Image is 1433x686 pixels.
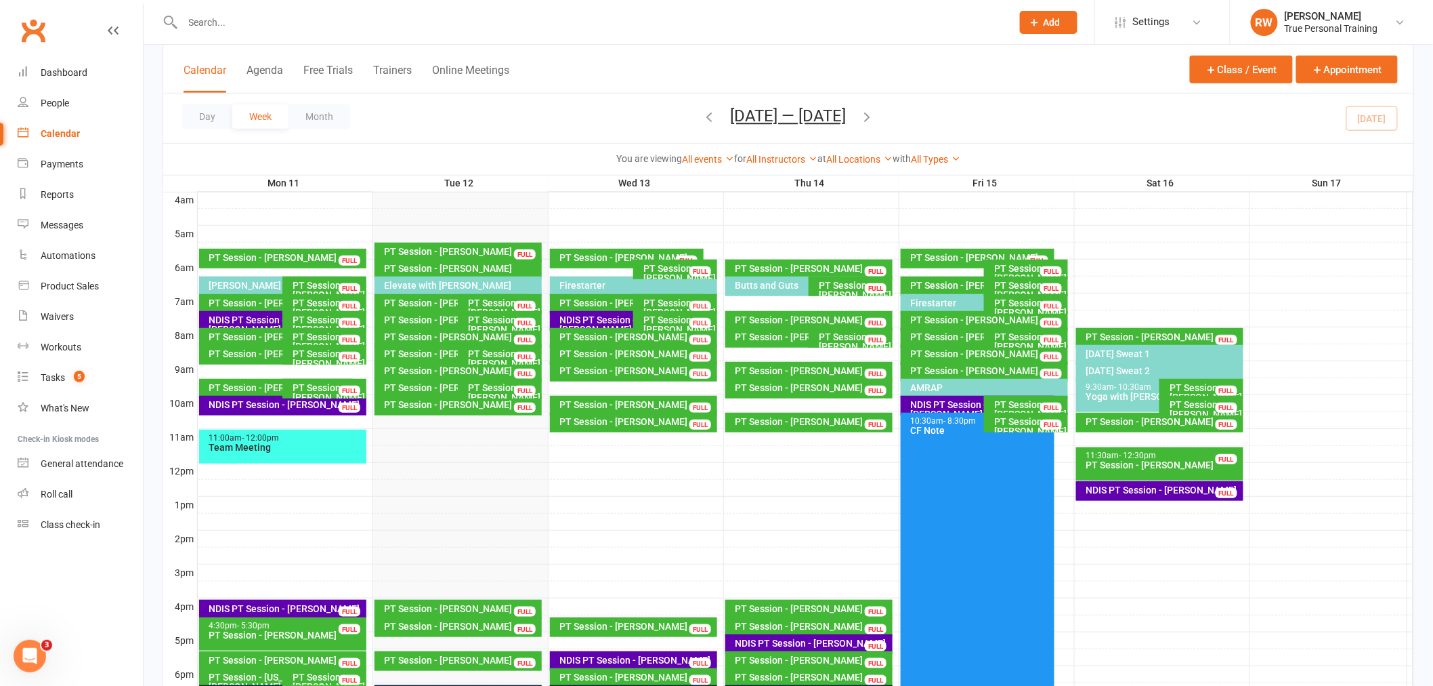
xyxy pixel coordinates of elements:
[1020,11,1077,34] button: Add
[1216,403,1237,413] div: FULL
[865,386,886,396] div: FULL
[41,372,65,383] div: Tasks
[18,393,143,424] a: What's New
[163,327,197,344] th: 8am
[209,604,364,613] div: NDIS PT Session - [PERSON_NAME]
[163,225,197,242] th: 5am
[1086,349,1241,359] div: [DATE] Sweat 1
[993,281,1065,300] div: PT Session - [PERSON_NAME]
[209,434,364,443] div: 11:00am
[559,315,702,334] div: NDIS PT Session - [PERSON_NAME]
[559,672,715,682] div: PT Session - [PERSON_NAME]
[689,624,711,634] div: FULL
[163,462,197,479] th: 12pm
[209,443,364,452] div: Team Meeting
[1040,318,1062,328] div: FULL
[910,315,1066,325] div: PT Session - [PERSON_NAME]
[1040,420,1062,430] div: FULL
[910,253,1052,262] div: PT Session - [PERSON_NAME]
[18,363,143,393] a: Tasks 5
[735,417,891,426] div: PT Session - [PERSON_NAME]
[865,283,886,294] div: FULL
[1040,266,1062,277] div: FULL
[1040,301,1062,311] div: FULL
[735,639,891,648] div: NDIS PT Session - [PERSON_NAME]
[238,621,270,630] span: - 5:30pm
[18,119,143,149] a: Calendar
[689,403,711,413] div: FULL
[689,352,711,362] div: FULL
[163,361,197,378] th: 9am
[514,658,536,668] div: FULL
[616,153,682,164] strong: You are viewing
[514,369,536,379] div: FULL
[339,256,360,266] div: FULL
[735,655,891,665] div: PT Session - [PERSON_NAME]
[514,624,536,634] div: FULL
[910,332,1052,342] div: PT Session - [PERSON_NAME]
[993,332,1065,351] div: PT Session - [PERSON_NAME]
[339,283,360,294] div: FULL
[1040,403,1062,413] div: FULL
[746,154,817,165] a: All Instructors
[373,64,412,93] button: Trainers
[689,675,711,685] div: FULL
[735,672,891,682] div: PT Session - [PERSON_NAME]
[41,489,72,500] div: Roll call
[209,622,364,630] div: 4:30pm
[163,428,197,445] th: 11am
[559,400,715,409] div: PT Session - [PERSON_NAME]
[384,247,540,256] div: PT Session - [PERSON_NAME]
[18,180,143,210] a: Reports
[735,383,891,392] div: PT Session - [PERSON_NAME]
[911,154,960,165] a: All Types
[682,154,734,165] a: All events
[288,104,350,129] button: Month
[467,298,539,317] div: PT Session - [PERSON_NAME]
[1169,400,1241,419] div: PT Session - [PERSON_NAME]
[559,253,702,262] div: PT Session - [PERSON_NAME]
[384,332,540,342] div: PT Session - [PERSON_NAME]
[993,400,1065,419] div: PT Session - [PERSON_NAME]
[384,264,540,273] div: PT Session - [PERSON_NAME]
[384,349,526,359] div: PT Session - [PERSON_NAME]
[384,315,526,325] div: PT Session - [PERSON_NAME]
[731,106,847,125] button: [DATE] — [DATE]
[735,315,891,325] div: PT Session - [PERSON_NAME]
[689,420,711,430] div: FULL
[1086,417,1241,426] div: PT Session - [PERSON_NAME]
[163,395,197,411] th: 10am
[209,630,364,640] div: PT Session - [PERSON_NAME]
[339,624,360,634] div: FULL
[18,332,143,363] a: Workouts
[384,604,540,613] div: PT Session - [PERSON_NAME]
[1216,454,1237,464] div: FULL
[735,332,877,342] div: PT Session - [PERSON_NAME]
[18,449,143,479] a: General attendance kiosk mode
[559,349,715,359] div: PT Session - [PERSON_NAME]
[1285,10,1378,22] div: [PERSON_NAME]
[292,349,364,368] div: PT Session - [PERSON_NAME]
[643,264,714,283] div: PT Session - [PERSON_NAME]
[735,281,877,290] div: Butts and Guts
[944,416,977,426] span: - 8:30pm
[1074,175,1249,192] th: Sat 16
[209,281,351,290] div: [PERSON_NAME] Bootcamp
[910,281,1052,290] div: PT Session - [PERSON_NAME]
[303,64,353,93] button: Free Trials
[339,675,360,685] div: FULL
[209,253,364,262] div: PT Session - [PERSON_NAME]
[899,175,1074,192] th: Fri 15
[163,598,197,615] th: 4pm
[559,332,715,342] div: PT Session - [PERSON_NAME]
[339,335,360,345] div: FULL
[209,332,351,342] div: PT Session - [PERSON_NAME]
[865,369,886,379] div: FULL
[1216,335,1237,345] div: FULL
[384,622,540,631] div: PT Session - [PERSON_NAME]
[339,301,360,311] div: FULL
[41,640,52,651] span: 3
[911,425,945,436] span: CF Note
[292,332,364,351] div: PT Session - [PERSON_NAME]
[676,256,698,266] div: FULL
